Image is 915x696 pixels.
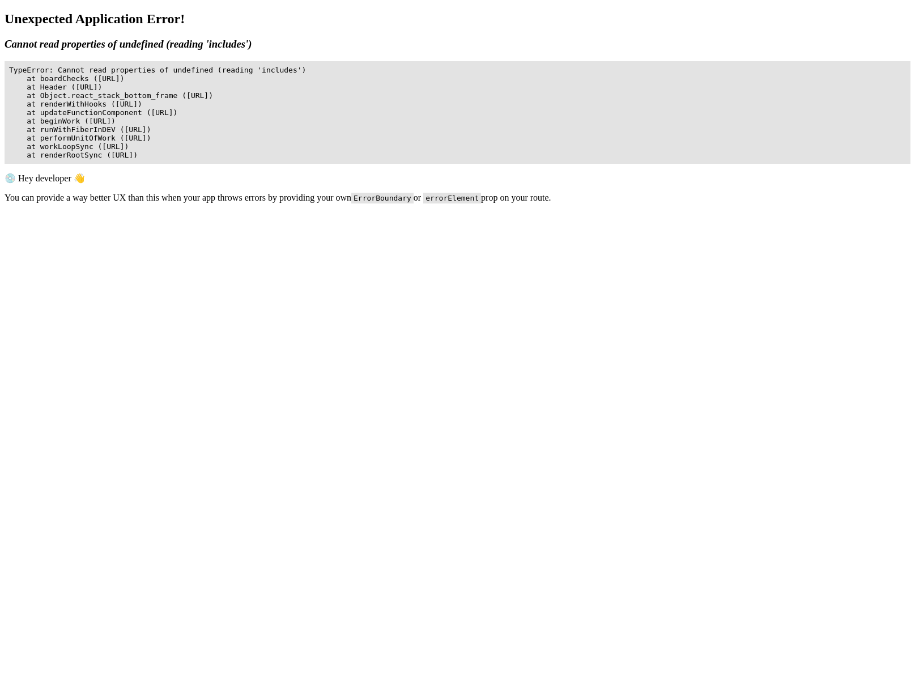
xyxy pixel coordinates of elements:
[5,61,910,164] pre: TypeError: Cannot read properties of undefined (reading 'includes') at boardChecks ([URL]) at Hea...
[5,173,910,184] p: 💿 Hey developer 👋
[423,193,481,203] code: errorElement
[351,193,414,203] code: ErrorBoundary
[5,193,910,203] p: You can provide a way better UX than this when your app throws errors by providing your own or pr...
[5,38,910,50] h3: Cannot read properties of undefined (reading 'includes')
[5,11,910,27] h2: Unexpected Application Error!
